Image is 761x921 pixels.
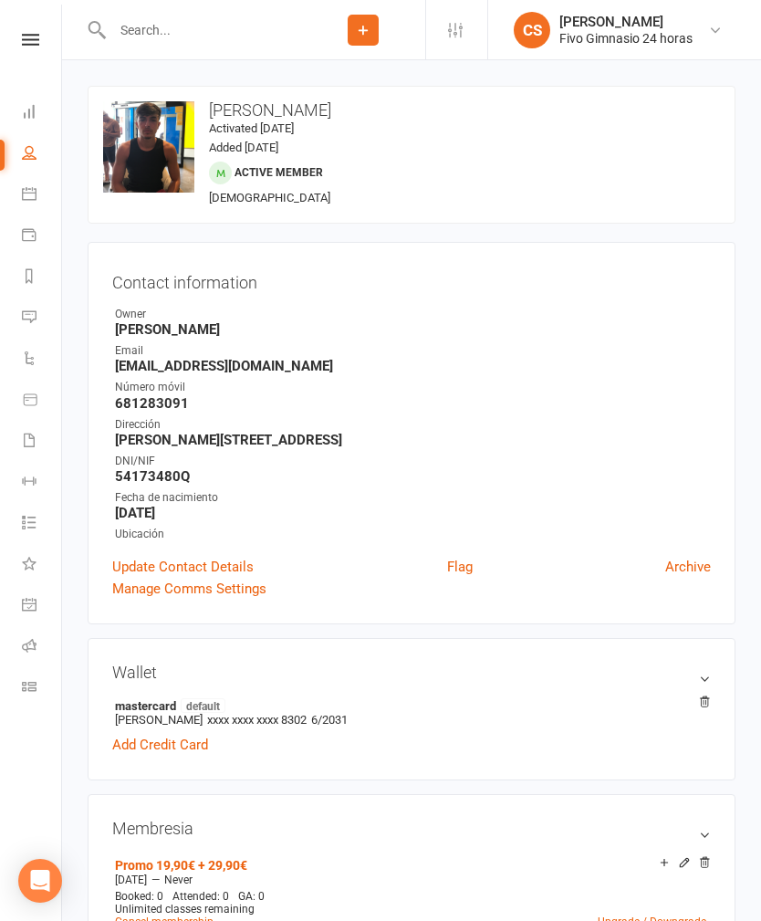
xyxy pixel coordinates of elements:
[22,93,63,134] a: Dashboard
[115,526,711,543] div: Ubicación
[22,586,63,627] a: General attendance kiosk mode
[22,668,63,709] a: Class kiosk mode
[115,358,711,374] strong: [EMAIL_ADDRESS][DOMAIN_NAME]
[115,321,711,338] strong: [PERSON_NAME]
[514,12,550,48] div: CS
[115,698,702,713] strong: mastercard
[115,489,711,507] div: Fecha de nacimiento
[110,873,711,887] div: —
[103,101,720,120] h3: [PERSON_NAME]
[311,713,348,727] span: 6/2031
[112,819,711,838] h3: Membresia
[115,306,711,323] div: Owner
[559,14,693,30] div: [PERSON_NAME]
[665,556,711,578] a: Archive
[115,416,711,434] div: Dirección
[115,453,711,470] div: DNI/NIF
[115,468,711,485] strong: 54173480Q
[207,713,307,727] span: xxxx xxxx xxxx 8302
[107,17,301,43] input: Search...
[115,890,163,903] span: Booked: 0
[115,395,711,412] strong: 681283091
[115,342,711,360] div: Email
[22,627,63,668] a: Roll call kiosk mode
[172,890,229,903] span: Attended: 0
[112,556,254,578] a: Update Contact Details
[22,134,63,175] a: People
[112,267,711,292] h3: Contact information
[209,121,294,135] time: Activated [DATE]
[238,890,265,903] span: GA: 0
[22,257,63,298] a: Reports
[164,874,193,886] span: Never
[112,578,266,600] a: Manage Comms Settings
[447,556,473,578] a: Flag
[112,734,208,756] a: Add Credit Card
[112,696,711,729] li: [PERSON_NAME]
[115,858,247,873] a: Promo 19,90€ + 29,90€
[115,903,255,916] span: Unlimited classes remaining
[209,141,278,154] time: Added [DATE]
[112,663,711,682] h3: Wallet
[559,30,693,47] div: Fivo Gimnasio 24 horas
[22,175,63,216] a: Calendar
[22,381,63,422] a: Product Sales
[18,859,62,903] div: Open Intercom Messenger
[22,216,63,257] a: Payments
[115,432,711,448] strong: [PERSON_NAME][STREET_ADDRESS]
[115,379,711,396] div: Número móvil
[103,101,194,193] img: image1757955792.png
[115,874,147,886] span: [DATE]
[209,191,330,204] span: [DEMOGRAPHIC_DATA]
[181,698,225,713] span: default
[235,166,323,179] span: Active member
[22,545,63,586] a: What's New
[115,505,711,521] strong: [DATE]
